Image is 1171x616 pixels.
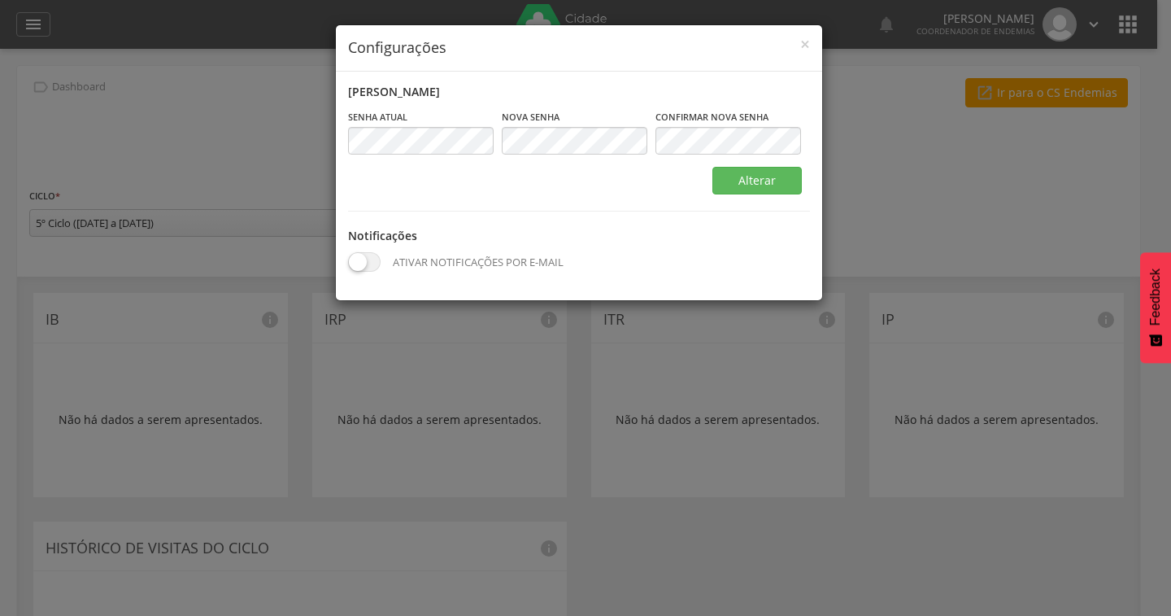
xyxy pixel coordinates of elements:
span: Feedback [1148,269,1163,325]
button: Alterar [712,167,802,194]
label: [PERSON_NAME] [348,84,440,100]
p: Ativar notificações por e-mail [393,252,564,272]
span: × [800,33,810,55]
button: Close [800,36,810,53]
label: Notificações [348,228,417,244]
label: Confirmar nova senha [655,111,768,124]
label: Nova senha [502,111,559,124]
button: Feedback - Mostrar pesquisa [1140,252,1171,363]
label: Senha atual [348,111,407,124]
h4: Configurações [348,37,810,59]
